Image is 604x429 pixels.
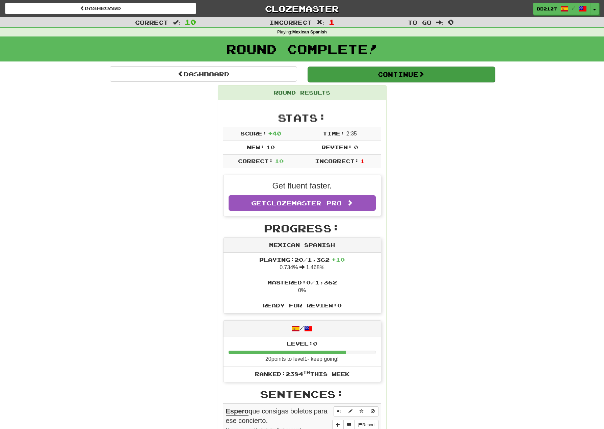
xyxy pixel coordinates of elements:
[229,180,376,192] p: Get fluent faster.
[323,130,345,136] span: Time:
[537,6,557,12] span: BB2127
[224,238,381,253] div: Mexican Spanish
[436,20,444,25] span: :
[263,302,342,308] span: Ready for Review: 0
[334,406,378,417] div: Sentence controls
[223,223,381,234] h2: Progress:
[269,19,312,26] span: Incorrect
[226,407,249,415] u: Espero
[218,85,386,100] div: Round Results
[275,158,284,164] span: 10
[224,275,381,298] li: 0%
[5,3,196,14] a: Dashboard
[287,340,317,347] span: Level: 0
[2,42,602,56] h1: Round Complete!
[224,336,381,367] li: 20 points to level 1 - keep going!
[229,195,376,211] a: GetClozemaster Pro
[346,131,357,136] span: 2 : 35
[224,253,381,276] li: 0.734% 1.468%
[329,18,335,26] span: 1
[292,30,327,34] strong: Mexican Spanish
[173,20,180,25] span: :
[224,321,381,336] div: /
[408,19,431,26] span: To go
[533,3,590,15] a: BB2127 /
[266,144,275,150] span: 10
[255,371,349,377] span: Ranked: 2384 this week
[315,158,359,164] span: Incorrect:
[267,279,337,285] span: Mastered: 0 / 1,362
[308,67,495,82] button: Continue
[266,199,342,207] span: Clozemaster Pro
[259,256,345,263] span: Playing: 20 / 1,362
[206,3,397,15] a: Clozemaster
[572,5,575,10] span: /
[345,406,356,417] button: Edit sentence
[185,18,196,26] span: 10
[448,18,454,26] span: 0
[247,144,264,150] span: New:
[321,144,352,150] span: Review:
[223,112,381,123] h2: Stats:
[317,20,324,25] span: :
[354,144,358,150] span: 0
[226,407,327,425] span: que consigas boletos para ese concierto.
[223,389,381,400] h2: Sentences:
[334,406,345,417] button: Play sentence audio
[303,370,310,375] sup: th
[332,256,345,263] span: + 10
[135,19,168,26] span: Correct
[240,130,267,136] span: Score:
[110,66,297,82] a: Dashboard
[356,406,367,417] button: Toggle favorite
[360,158,365,164] span: 1
[238,158,273,164] span: Correct:
[268,130,281,136] span: + 40
[367,406,378,417] button: Toggle ignore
